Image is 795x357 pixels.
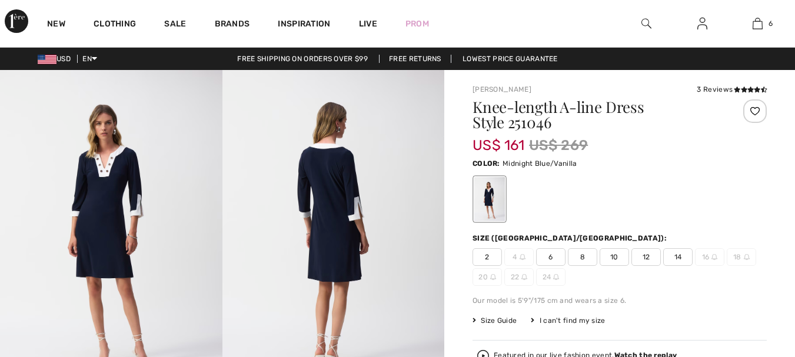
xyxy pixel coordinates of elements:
[504,268,534,286] span: 22
[695,248,724,266] span: 16
[38,55,56,64] img: US Dollar
[504,248,534,266] span: 4
[228,55,377,63] a: Free shipping on orders over $99
[711,254,717,260] img: ring-m.svg
[405,18,429,30] a: Prom
[215,19,250,31] a: Brands
[744,254,750,260] img: ring-m.svg
[503,159,577,168] span: Midnight Blue/Vanilla
[520,254,525,260] img: ring-m.svg
[5,9,28,33] img: 1ère Avenue
[473,99,718,130] h1: Knee-length A-line Dress Style 251046
[473,248,502,266] span: 2
[82,55,97,63] span: EN
[769,18,773,29] span: 6
[473,125,524,154] span: US$ 161
[536,268,566,286] span: 24
[641,16,651,31] img: search the website
[753,16,763,31] img: My Bag
[473,268,502,286] span: 20
[473,159,500,168] span: Color:
[553,274,559,280] img: ring-m.svg
[663,248,693,266] span: 14
[453,55,567,63] a: Lowest Price Guarantee
[688,16,717,31] a: Sign In
[521,274,527,280] img: ring-m.svg
[379,55,451,63] a: Free Returns
[474,177,505,221] div: Midnight Blue/Vanilla
[720,269,783,298] iframe: Opens a widget where you can find more information
[697,16,707,31] img: My Info
[47,19,65,31] a: New
[727,248,756,266] span: 18
[473,85,531,94] a: [PERSON_NAME]
[531,315,605,326] div: I can't find my size
[164,19,186,31] a: Sale
[473,233,669,243] div: Size ([GEOGRAPHIC_DATA]/[GEOGRAPHIC_DATA]):
[568,248,597,266] span: 8
[473,315,517,326] span: Size Guide
[529,135,588,156] span: US$ 269
[359,18,377,30] a: Live
[631,248,661,266] span: 12
[536,248,566,266] span: 6
[278,19,330,31] span: Inspiration
[490,274,496,280] img: ring-m.svg
[473,295,767,306] div: Our model is 5'9"/175 cm and wears a size 6.
[38,55,75,63] span: USD
[94,19,136,31] a: Clothing
[600,248,629,266] span: 10
[697,84,767,95] div: 3 Reviews
[730,16,785,31] a: 6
